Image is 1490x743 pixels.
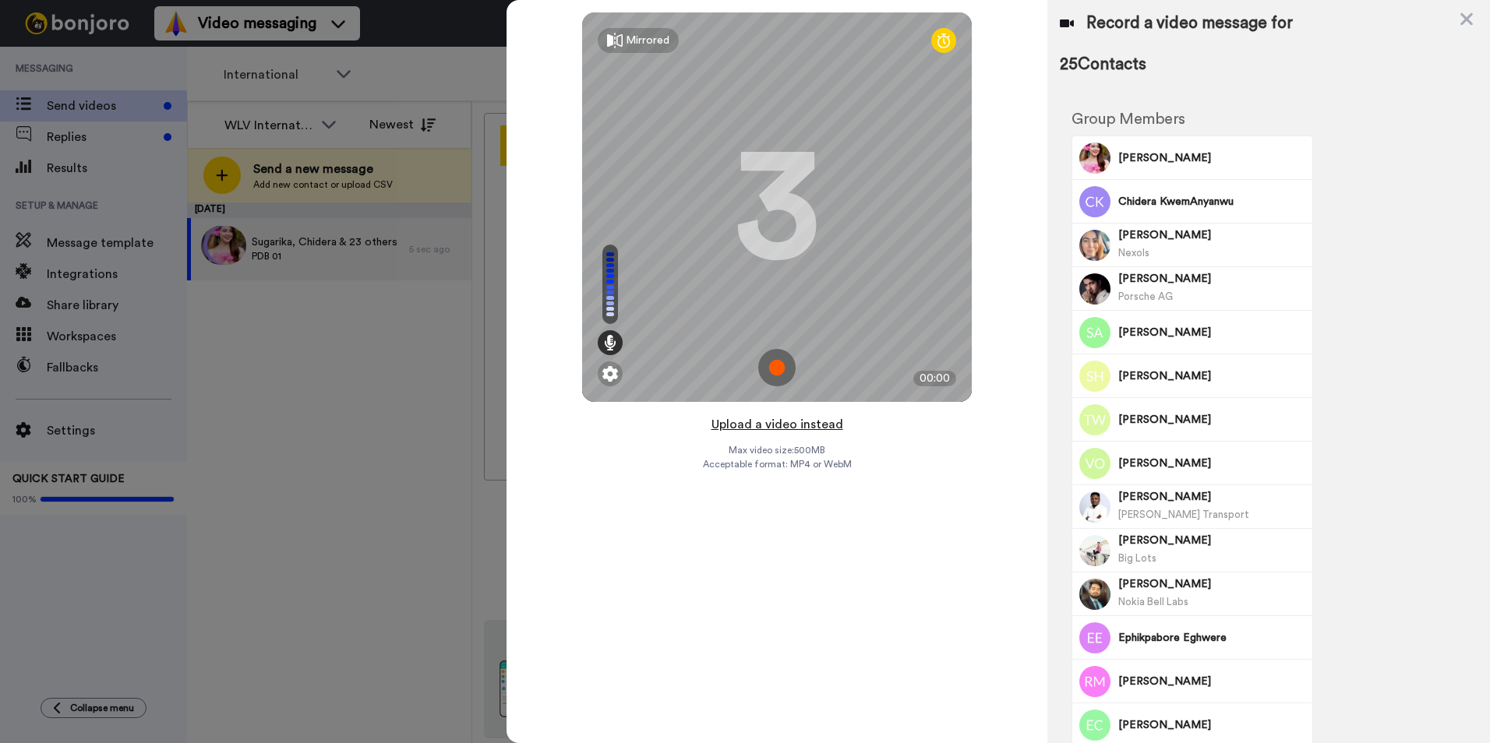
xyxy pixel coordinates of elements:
img: ic_record_start.svg [758,349,796,386]
div: 3 [734,149,820,266]
span: [PERSON_NAME] [1118,325,1307,340]
span: [PERSON_NAME] [1118,456,1307,471]
h2: Group Members [1072,111,1313,128]
img: Image of Rohith Borra [1079,579,1110,610]
button: Upload a video instead [707,414,848,435]
img: Image of Rolf Mushaike [1079,666,1110,697]
img: Image of Shivam Kalotra [1079,361,1110,392]
img: Image of Chidera KwemAnyanwu [1079,186,1110,217]
span: [PERSON_NAME] [1118,717,1307,733]
span: [PERSON_NAME] [1118,368,1307,384]
img: Image of Victoria Olatujoye [1079,448,1110,479]
span: Acceptable format: MP4 or WebM [703,458,852,470]
img: ic_gear.svg [602,366,618,382]
span: Max video size: 500 MB [729,444,825,456]
div: 00:00 [913,371,956,386]
img: Image of Esther Chiamaka [1079,710,1110,741]
span: Big Lots [1118,553,1156,563]
span: [PERSON_NAME] [1118,227,1307,243]
img: Image of Sajjad Khan [1079,273,1110,305]
span: Chidera KwemAnyanwu [1118,194,1307,210]
img: Image of Alia Tariq [1079,230,1110,261]
span: [PERSON_NAME] [1118,674,1307,689]
img: Image of Obed Asok [1079,491,1110,523]
span: [PERSON_NAME] [1118,489,1307,505]
img: Image of Theresa Wetende [1079,404,1110,435]
span: [PERSON_NAME] [1118,271,1307,287]
span: [PERSON_NAME] [1118,576,1307,592]
span: [PERSON_NAME] Transport [1118,509,1249,519]
span: Nokia Bell Labs [1118,597,1188,607]
span: [PERSON_NAME] [1118,412,1307,428]
span: Ephikpabore Eghwere [1118,630,1307,646]
span: [PERSON_NAME] [1118,533,1307,548]
img: Image of Ephikpabore Eghwere [1079,622,1110,653]
span: Nexols [1118,248,1149,258]
span: [PERSON_NAME] [1118,150,1307,166]
img: Image of Shakirat Ayodeji [1079,317,1110,348]
img: Image of Sugarika Baraili [1079,143,1110,174]
span: Porsche AG [1118,291,1173,301]
img: Image of Ishtiaque Alam [1079,535,1110,566]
